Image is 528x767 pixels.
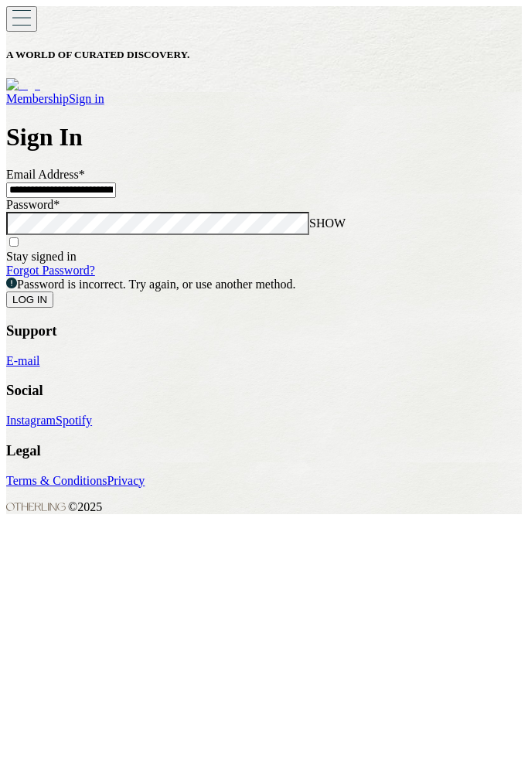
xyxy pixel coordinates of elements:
[6,474,107,487] a: Terms & Conditions
[56,414,92,427] a: Spotify
[6,78,40,92] img: logo
[6,414,56,427] a: Instagram
[6,354,40,367] a: E-mail
[6,442,522,459] h3: Legal
[6,92,69,105] a: Membership
[6,123,522,152] h1: Sign In
[309,216,346,230] span: SHOW
[6,168,85,181] label: Email Address
[107,474,145,487] a: Privacy
[6,278,522,291] div: Password is incorrect. Try again, or use another method.
[6,291,53,308] button: LOG IN
[6,250,77,263] label: Stay signed in
[6,500,102,513] span: © 2025
[6,198,60,211] label: Password
[6,322,522,339] h3: Support
[6,264,95,277] a: Forgot Password?
[69,92,104,105] a: Sign in
[6,49,522,61] h5: A WORLD OF CURATED DISCOVERY.
[6,382,522,399] h3: Social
